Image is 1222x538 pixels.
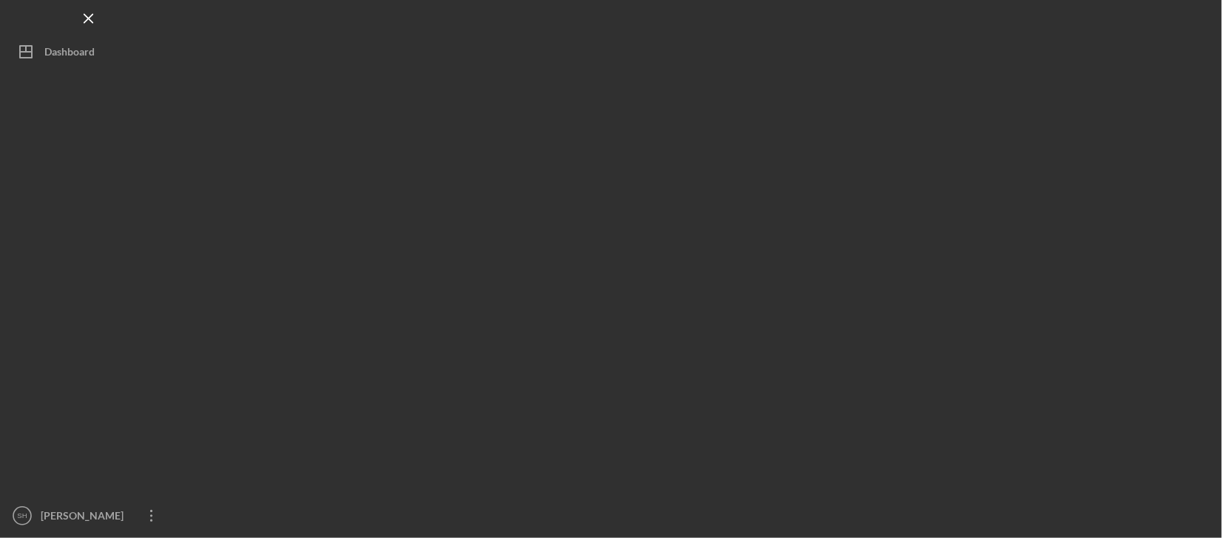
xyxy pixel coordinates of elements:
[7,501,170,531] button: SH[PERSON_NAME]
[37,501,133,534] div: [PERSON_NAME]
[44,37,95,70] div: Dashboard
[7,37,170,67] button: Dashboard
[17,512,27,520] text: SH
